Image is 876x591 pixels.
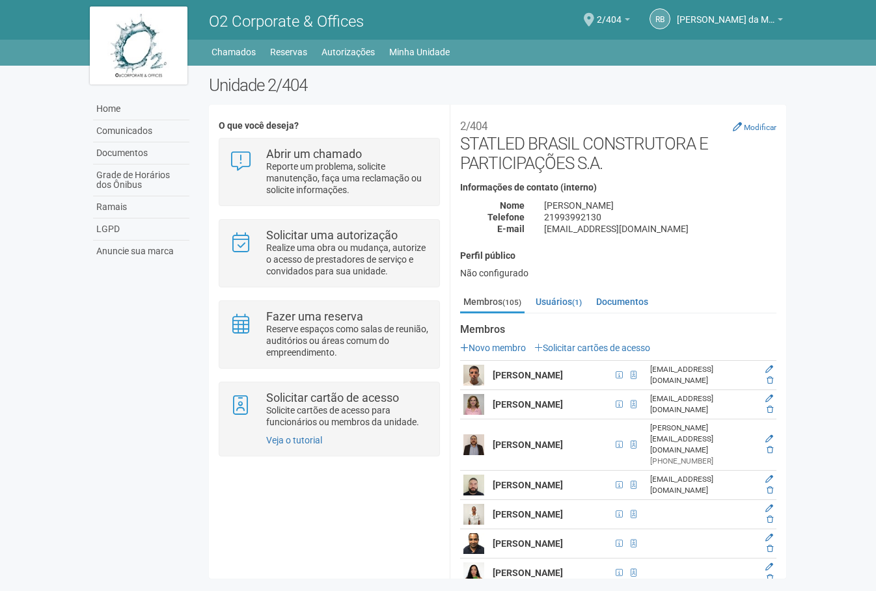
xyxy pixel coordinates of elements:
[463,562,484,583] img: user.png
[463,434,484,455] img: user.png
[767,405,773,414] a: Excluir membro
[460,292,525,313] a: Membros(105)
[534,211,786,223] div: 21993992130
[650,423,756,456] div: [PERSON_NAME][EMAIL_ADDRESS][DOMAIN_NAME]
[229,392,429,428] a: Solicitar cartão de acesso Solicite cartões de acesso para funcionários ou membros da unidade.
[266,309,363,323] strong: Fazer uma reserva
[209,75,786,95] h2: Unidade 2/404
[463,533,484,554] img: user.png
[266,242,430,277] p: Realize uma obra ou mudança, autorize o acesso de prestadores de serviço e convidados para sua un...
[532,292,585,311] a: Usuários(1)
[460,114,776,173] h2: STATLED BRASIL CONSTRUTORA E PARTICIPAÇÕES S.A.
[322,43,375,61] a: Autorizações
[463,394,484,415] img: user.png
[93,196,189,218] a: Ramais
[534,343,650,353] a: Solicitar cartões de acesso
[493,440,563,450] strong: [PERSON_NAME]
[229,311,429,358] a: Fazer uma reserva Reserve espaços como salas de reunião, auditórios ou áreas comum do empreendime...
[650,8,670,29] a: RB
[493,480,563,490] strong: [PERSON_NAME]
[266,161,430,196] p: Reporte um problema, solicite manutenção, faça uma reclamação ou solicite informações.
[266,435,322,445] a: Veja o tutorial
[650,456,756,467] div: [PHONE_NUMBER]
[767,515,773,524] a: Excluir membro
[767,573,773,583] a: Excluir membro
[93,142,189,164] a: Documentos
[93,164,189,196] a: Grade de Horários dos Ônibus
[493,370,563,380] strong: [PERSON_NAME]
[650,474,756,496] div: [EMAIL_ADDRESS][DOMAIN_NAME]
[493,509,563,519] strong: [PERSON_NAME]
[266,323,430,358] p: Reserve espaços como salas de reunião, auditórios ou áreas comum do empreendimento.
[93,241,189,262] a: Anuncie sua marca
[744,123,776,132] small: Modificar
[493,568,563,578] strong: [PERSON_NAME]
[597,16,630,27] a: 2/404
[460,324,776,335] strong: Membros
[677,2,774,25] span: Raul Barrozo da Motta Junior
[765,394,773,403] a: Editar membro
[93,218,189,241] a: LGPD
[229,230,429,277] a: Solicitar uma autorização Realize uma obra ou mudança, autorize o acesso de prestadores de serviç...
[765,475,773,484] a: Editar membro
[212,43,256,61] a: Chamados
[229,148,429,196] a: Abrir um chamado Reporte um problema, solicite manutenção, faça uma reclamação ou solicite inform...
[677,16,783,27] a: [PERSON_NAME] da Motta Junior
[767,376,773,385] a: Excluir membro
[765,434,773,443] a: Editar membro
[534,200,786,211] div: [PERSON_NAME]
[765,533,773,542] a: Editar membro
[460,251,776,261] h4: Perfil público
[733,122,776,132] a: Modificar
[266,228,398,242] strong: Solicitar uma autorização
[270,43,307,61] a: Reservas
[493,399,563,410] strong: [PERSON_NAME]
[460,343,526,353] a: Novo membro
[650,393,756,415] div: [EMAIL_ADDRESS][DOMAIN_NAME]
[502,298,521,307] small: (105)
[487,212,525,222] strong: Telefone
[460,183,776,192] h4: Informações de contato (interno)
[93,120,189,142] a: Comunicados
[650,364,756,386] div: [EMAIL_ADDRESS][DOMAIN_NAME]
[593,292,651,311] a: Documentos
[266,147,362,161] strong: Abrir um chamado
[90,7,187,85] img: logo.jpg
[765,562,773,571] a: Editar membro
[463,504,484,525] img: user.png
[389,43,450,61] a: Minha Unidade
[767,445,773,454] a: Excluir membro
[266,404,430,428] p: Solicite cartões de acesso para funcionários ou membros da unidade.
[597,2,622,25] span: 2/404
[463,365,484,386] img: user.png
[767,486,773,495] a: Excluir membro
[460,267,776,279] div: Não configurado
[266,391,399,404] strong: Solicitar cartão de acesso
[219,121,439,131] h4: O que você deseja?
[93,98,189,120] a: Home
[497,224,525,234] strong: E-mail
[534,223,786,235] div: [EMAIL_ADDRESS][DOMAIN_NAME]
[209,12,364,31] span: O2 Corporate & Offices
[767,544,773,553] a: Excluir membro
[493,538,563,549] strong: [PERSON_NAME]
[460,120,487,133] small: 2/404
[463,475,484,495] img: user.png
[765,365,773,374] a: Editar membro
[765,504,773,513] a: Editar membro
[572,298,582,307] small: (1)
[500,200,525,211] strong: Nome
